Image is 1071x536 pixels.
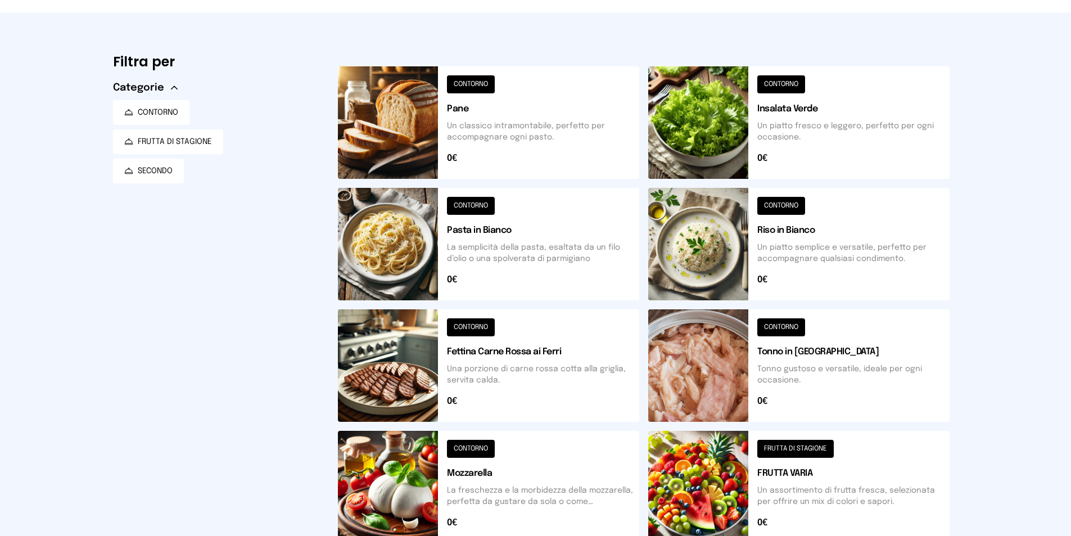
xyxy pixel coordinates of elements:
button: Categorie [113,80,178,96]
h6: Filtra per [113,53,320,71]
span: CONTORNO [138,107,178,118]
span: FRUTTA DI STAGIONE [138,136,212,147]
button: SECONDO [113,159,184,183]
button: CONTORNO [113,100,189,125]
button: FRUTTA DI STAGIONE [113,129,223,154]
span: Categorie [113,80,164,96]
span: SECONDO [138,165,173,177]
